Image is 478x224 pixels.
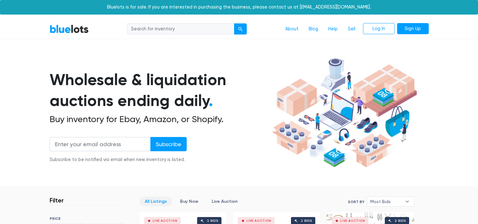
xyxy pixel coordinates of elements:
a: Log In [363,23,395,34]
a: Live Auction [206,196,243,206]
div: Live Auction [246,219,271,222]
h2: Buy inventory for Ebay, Amazon, or Shopify. [50,114,269,125]
div: Live Auction [340,219,365,222]
a: About [280,23,304,35]
div: Subscribe to be notified via email when new inventory is listed. [50,156,187,163]
a: Sign Up [397,23,429,34]
input: Enter your email address [50,137,151,151]
div: Live Auction [153,219,178,222]
img: hero-ee84e7d0318cb26816c560f6b4441b76977f77a177738b4e94f68c95b2b83dbb.png [269,55,419,171]
a: All Listings [139,196,172,206]
a: Sell [343,23,360,35]
input: Search for inventory [127,23,234,35]
a: Help [323,23,343,35]
label: Sort By [348,199,364,205]
a: BlueLots [50,24,89,34]
h6: PRICE [50,216,125,221]
h1: Wholesale & liquidation auctions ending daily [50,69,269,111]
input: Subscribe [150,137,187,151]
h3: Filter [50,196,64,204]
a: Buy Now [175,196,204,206]
div: 3 bids [207,219,218,222]
span: Most Bids [370,197,402,206]
a: Blog [304,23,323,35]
span: . [209,91,213,110]
b: ▾ [401,197,414,206]
div: 3 bids [301,219,312,222]
div: 2 bids [395,219,406,222]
